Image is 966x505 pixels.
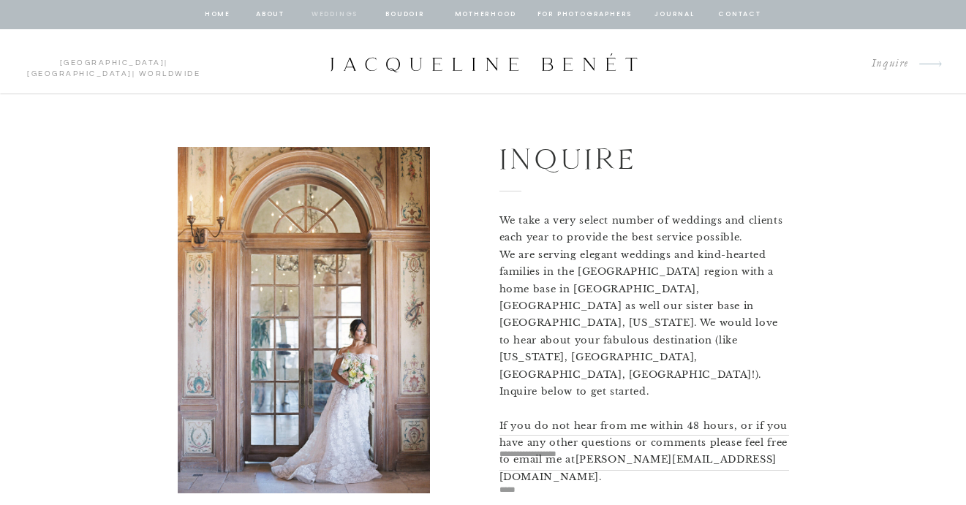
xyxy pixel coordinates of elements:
a: [GEOGRAPHIC_DATA] [27,70,132,77]
h1: Inquire [499,136,740,179]
a: BOUDOIR [385,8,426,21]
a: for photographers [537,8,633,21]
a: about [255,8,286,21]
a: journal [652,8,698,21]
a: Inquire [860,54,909,74]
p: | | Worldwide [20,58,207,67]
a: [GEOGRAPHIC_DATA] [60,59,165,67]
p: We take a very select number of weddings and clients each year to provide the best service possib... [499,212,789,414]
a: Weddings [310,8,360,21]
a: home [204,8,232,21]
a: contact [717,8,763,21]
a: Motherhood [455,8,516,21]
